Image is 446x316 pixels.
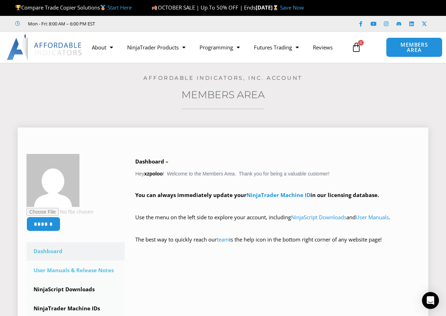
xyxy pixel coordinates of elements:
[26,154,79,207] img: b07b50b0916f1dc079b11a340a9d163ad42f66c40946a2b741b93dde4983f9f2
[291,214,346,221] a: NinjaScript Downloads
[7,35,83,60] img: LogoAI | Affordable Indicators – NinjaTrader
[358,40,364,46] span: 0
[100,5,106,10] img: 🥇
[85,39,348,55] nav: Menu
[256,4,280,11] strong: [DATE]
[105,20,211,27] iframe: Customer reviews powered by Trustpilot
[306,39,340,55] a: Reviews
[246,191,310,198] a: NinjaTrader Machine ID
[16,5,21,10] img: 🏆
[85,39,120,55] a: About
[341,37,372,58] a: 0
[151,4,255,11] span: OCTOBER SALE | Up To 50% OFF | Ends
[26,19,95,28] span: Mon - Fri: 8:00 AM – 6:00 PM EST
[107,4,132,11] a: Start Here
[273,5,278,10] img: ⌛
[247,39,306,55] a: Futures Trading
[143,74,303,81] a: Affordable Indicators, Inc. Account
[393,42,435,53] span: MEMBERS AREA
[192,39,247,55] a: Programming
[182,89,265,101] a: Members Area
[280,4,304,11] a: Save Now
[135,235,420,255] p: The best way to quickly reach our is the help icon in the bottom right corner of any website page!
[144,171,163,177] strong: xzpoloo
[152,5,157,10] img: 🍂
[356,214,389,221] a: User Manuals
[422,292,439,309] div: Open Intercom Messenger
[15,4,132,11] span: Compare Trade Copier Solutions
[135,158,168,165] b: Dashboard –
[120,39,192,55] a: NinjaTrader Products
[26,280,125,299] a: NinjaScript Downloads
[135,157,420,255] div: Hey ! Welcome to the Members Area. Thank you for being a valuable customer!
[26,261,125,280] a: User Manuals & Release Notes
[217,236,229,243] a: team
[135,191,379,198] strong: You can always immediately update your in our licensing database.
[26,242,125,261] a: Dashboard
[135,213,420,232] p: Use the menu on the left side to explore your account, including and .
[386,37,442,57] a: MEMBERS AREA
